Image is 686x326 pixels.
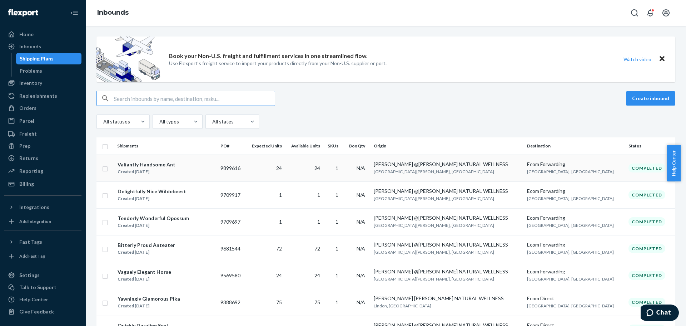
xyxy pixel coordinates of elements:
button: Open account menu [659,6,673,20]
span: N/A [357,165,365,171]
div: Help Center [19,296,48,303]
div: Created [DATE] [118,276,171,283]
div: Inventory [19,79,42,87]
img: Flexport logo [8,9,38,16]
a: Orders [4,102,81,114]
ol: breadcrumbs [91,3,134,23]
span: [GEOGRAPHIC_DATA][PERSON_NAME], [GEOGRAPHIC_DATA] [374,223,494,228]
span: N/A [357,192,365,198]
span: N/A [357,245,365,252]
a: Billing [4,178,81,190]
a: Reporting [4,165,81,177]
button: Close Navigation [67,6,81,20]
div: Add Integration [19,218,51,224]
span: 1 [279,192,282,198]
div: Ecom Forwarding [527,268,623,275]
div: Ecom Forwarding [527,188,623,195]
span: 75 [276,299,282,305]
div: Fast Tags [19,238,42,245]
div: Created [DATE] [118,168,175,175]
div: Completed [628,217,665,226]
div: [PERSON_NAME] @[PERSON_NAME] NATURAL WELLNESS [374,214,521,222]
div: Billing [19,180,34,188]
div: [PERSON_NAME] @[PERSON_NAME] NATURAL WELLNESS [374,188,521,195]
th: Status [626,137,675,155]
div: Created [DATE] [118,195,186,202]
div: Replenishments [19,92,57,99]
span: [GEOGRAPHIC_DATA], [GEOGRAPHIC_DATA] [527,223,614,228]
span: 72 [314,245,320,252]
div: Completed [628,164,665,172]
a: Shipping Plans [16,53,82,64]
td: 9709697 [218,208,246,235]
th: Box Qty [344,137,371,155]
th: Available Units [285,137,323,155]
button: Open notifications [643,6,657,20]
a: Returns [4,152,81,164]
span: [GEOGRAPHIC_DATA], [GEOGRAPHIC_DATA] [527,169,614,174]
span: 1 [279,219,282,225]
td: 9899616 [218,155,246,181]
div: Valiantly Handsome Ant [118,161,175,168]
a: Inbounds [97,9,129,16]
button: Watch video [619,54,656,64]
a: Add Integration [4,216,81,227]
button: Open Search Box [627,6,642,20]
span: [GEOGRAPHIC_DATA], [GEOGRAPHIC_DATA] [527,196,614,201]
div: Created [DATE] [118,222,189,229]
a: Problems [16,65,82,77]
span: [GEOGRAPHIC_DATA], [GEOGRAPHIC_DATA] [527,249,614,255]
div: Prep [19,142,30,150]
a: Settings [4,269,81,281]
a: Parcel [4,115,81,127]
th: Expected Units [246,137,285,155]
div: Returns [19,155,38,162]
div: [PERSON_NAME] [PERSON_NAME] NATURAL WELLNESS [374,295,521,302]
a: Freight [4,128,81,140]
span: 1 [317,192,320,198]
th: Destination [524,137,626,155]
button: Talk to Support [4,282,81,293]
td: 9709917 [218,181,246,208]
span: [GEOGRAPHIC_DATA][PERSON_NAME], [GEOGRAPHIC_DATA] [374,196,494,201]
span: Lindon, [GEOGRAPHIC_DATA] [374,303,431,308]
div: Tenderly Wonderful Opossum [118,215,189,222]
th: PO# [218,137,246,155]
span: 24 [314,165,320,171]
span: 1 [335,272,338,278]
a: Prep [4,140,81,152]
button: Close [657,54,667,64]
div: Created [DATE] [118,249,175,256]
span: 24 [276,165,282,171]
div: Inbounds [19,43,41,50]
td: 9388692 [218,289,246,316]
th: Shipments [114,137,218,155]
button: Help Center [667,145,681,181]
a: Add Fast Tag [4,250,81,262]
span: 72 [276,245,282,252]
div: Home [19,31,34,38]
div: Orders [19,104,36,112]
span: [GEOGRAPHIC_DATA], [GEOGRAPHIC_DATA] [527,276,614,282]
div: Give Feedback [19,308,54,315]
div: Delightfully Nice Wildebeest [118,188,186,195]
div: [PERSON_NAME] @[PERSON_NAME] NATURAL WELLNESS [374,161,521,168]
td: 9681544 [218,235,246,262]
div: Completed [628,298,665,307]
span: 24 [314,272,320,278]
input: Search inbounds by name, destination, msku... [114,91,275,106]
div: Reporting [19,167,43,175]
div: Add Fast Tag [19,253,45,259]
div: Shipping Plans [20,55,54,62]
div: Ecom Forwarding [527,241,623,248]
span: 1 [335,299,338,305]
div: Ecom Forwarding [527,161,623,168]
button: Fast Tags [4,236,81,248]
button: Integrations [4,201,81,213]
div: Ecom Direct [527,295,623,302]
